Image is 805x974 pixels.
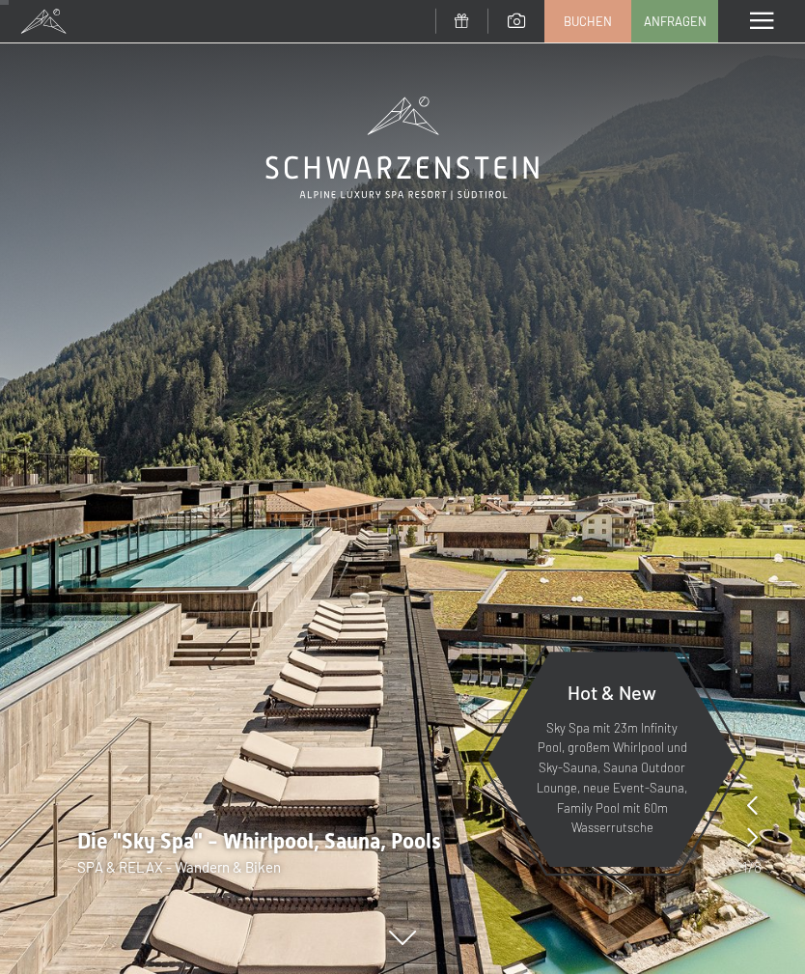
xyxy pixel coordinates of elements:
[568,681,656,704] span: Hot & New
[644,13,707,30] span: Anfragen
[535,718,689,839] p: Sky Spa mit 23m Infinity Pool, großem Whirlpool und Sky-Sauna, Sauna Outdoor Lounge, neue Event-S...
[545,1,630,42] a: Buchen
[754,856,762,877] span: 8
[748,856,754,877] span: /
[632,1,717,42] a: Anfragen
[486,651,737,868] a: Hot & New Sky Spa mit 23m Infinity Pool, großem Whirlpool und Sky-Sauna, Sauna Outdoor Lounge, ne...
[742,856,748,877] span: 1
[564,13,612,30] span: Buchen
[77,858,281,876] span: SPA & RELAX - Wandern & Biken
[77,829,441,853] span: Die "Sky Spa" - Whirlpool, Sauna, Pools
